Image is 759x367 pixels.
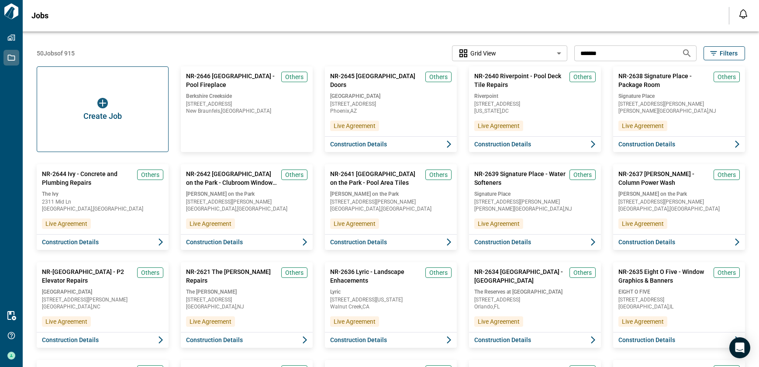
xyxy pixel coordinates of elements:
span: [PERSON_NAME][GEOGRAPHIC_DATA] , NJ [474,206,596,211]
span: The Ivy [42,190,163,197]
span: Construction Details [42,238,99,246]
button: Construction Details [613,136,745,152]
span: NR-2636 Lyric - Landscape Enhacements [330,267,422,285]
span: Phoenix , AZ [330,108,452,114]
span: NR-[GEOGRAPHIC_DATA] - P2 Elevator Repairs [42,267,134,285]
button: Construction Details [325,332,457,348]
span: Construction Details [474,140,531,149]
span: Others [718,73,736,81]
span: Construction Details [618,140,675,149]
span: [GEOGRAPHIC_DATA] [330,93,452,100]
span: Others [718,268,736,277]
span: Filters [720,49,738,58]
button: Open notification feed [736,7,750,21]
span: Others [429,73,448,81]
span: [STREET_ADDRESS] [186,297,307,302]
span: Orlando , FL [474,304,596,309]
span: Create Job [83,112,122,121]
span: Others [429,170,448,179]
span: The [PERSON_NAME] [186,288,307,295]
span: Construction Details [330,336,387,344]
span: NR-2644 Ivy - Concrete and Plumbing Repairs [42,170,134,187]
button: Construction Details [325,234,457,250]
span: [GEOGRAPHIC_DATA] , NC [42,304,163,309]
span: Others [573,268,592,277]
span: NR-2639 Signature Place - Water Softeners [474,170,566,187]
div: Open Intercom Messenger [729,337,750,358]
span: Live Agreement [478,219,520,228]
span: [GEOGRAPHIC_DATA] , [GEOGRAPHIC_DATA] [618,206,740,211]
span: Construction Details [42,336,99,344]
span: Construction Details [186,238,243,246]
span: 2311 Mid Ln [42,199,163,204]
span: [STREET_ADDRESS][PERSON_NAME] [186,199,307,204]
span: 50 Jobs of 915 [37,49,75,58]
span: Live Agreement [622,121,664,130]
span: NR-2645 [GEOGRAPHIC_DATA] Doors [330,72,422,89]
span: Live Agreement [190,317,231,326]
span: Others [573,170,592,179]
span: Live Agreement [45,219,87,228]
span: Construction Details [474,336,531,344]
span: Riverpoint [474,93,596,100]
span: [STREET_ADDRESS] [186,101,307,107]
span: NR-2637 [PERSON_NAME] - Column Power Wash [618,170,710,187]
span: Others [141,170,159,179]
span: Construction Details [330,238,387,246]
span: Live Agreement [622,219,664,228]
button: Construction Details [469,234,601,250]
span: [STREET_ADDRESS] [330,101,452,107]
button: Filters [704,46,745,60]
span: NR-2640 Riverpoint - Pool Deck Tile Repairs [474,72,566,89]
span: EIGHT O FIVE [618,288,740,295]
span: [STREET_ADDRESS][PERSON_NAME] [42,297,163,302]
span: NR-2646 [GEOGRAPHIC_DATA] - Pool Fireplace [186,72,278,89]
span: Live Agreement [334,317,376,326]
span: [GEOGRAPHIC_DATA] , NJ [186,304,307,309]
img: icon button [97,98,108,108]
button: Construction Details [469,332,601,348]
span: NR-2641 [GEOGRAPHIC_DATA] on the Park - Pool Area Tiles [330,170,422,187]
span: Jobs [31,11,48,20]
button: Construction Details [37,332,169,348]
span: [STREET_ADDRESS] [474,101,596,107]
button: Construction Details [613,332,745,348]
span: Others [141,268,159,277]
span: [PERSON_NAME] on the Park [330,190,452,197]
span: Others [285,73,304,81]
span: Construction Details [330,140,387,149]
span: Walnut Creek , CA [330,304,452,309]
span: [US_STATE] , DC [474,108,596,114]
span: Construction Details [186,336,243,344]
span: Construction Details [474,238,531,246]
span: [STREET_ADDRESS] [618,297,740,302]
span: Live Agreement [478,121,520,130]
span: [STREET_ADDRESS][PERSON_NAME] [618,101,740,107]
span: Live Agreement [334,219,376,228]
span: The Reserves at [GEOGRAPHIC_DATA] [474,288,596,295]
button: Construction Details [37,234,169,250]
span: [STREET_ADDRESS][PERSON_NAME] [330,199,452,204]
span: Live Agreement [334,121,376,130]
span: Live Agreement [478,317,520,326]
span: [STREET_ADDRESS][PERSON_NAME] [618,199,740,204]
div: Without label [452,45,567,62]
button: Construction Details [469,136,601,152]
button: Construction Details [325,136,457,152]
span: [GEOGRAPHIC_DATA] , [GEOGRAPHIC_DATA] [330,206,452,211]
span: Construction Details [618,336,675,344]
span: NR-2621 The [PERSON_NAME] Repairs [186,267,278,285]
span: Grid View [470,49,496,58]
button: Construction Details [613,234,745,250]
span: Lyric [330,288,452,295]
button: Search jobs [678,45,696,62]
span: Construction Details [618,238,675,246]
span: NR-2642 [GEOGRAPHIC_DATA] on the Park - Clubroom Window Tint [186,170,278,187]
span: [GEOGRAPHIC_DATA] , [GEOGRAPHIC_DATA] [42,206,163,211]
span: Signature Place [474,190,596,197]
span: [PERSON_NAME] on the Park [618,190,740,197]
span: Others [573,73,592,81]
button: Construction Details [181,332,313,348]
span: Others [285,170,304,179]
span: [STREET_ADDRESS] [474,297,596,302]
